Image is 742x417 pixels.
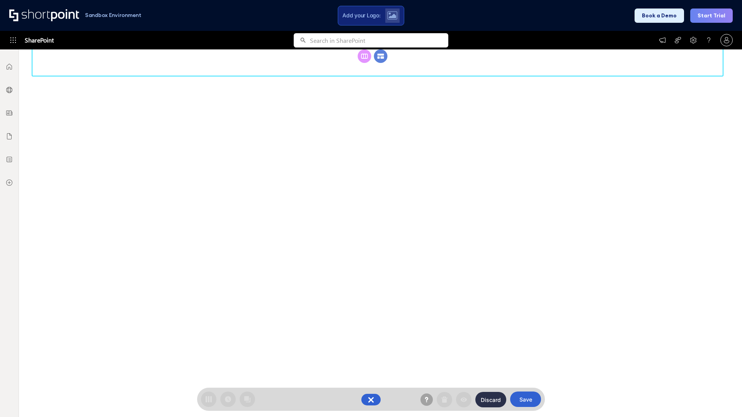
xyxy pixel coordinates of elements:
span: Add your Logo: [342,12,380,19]
img: Upload logo [387,11,397,20]
button: Book a Demo [635,8,684,23]
h1: Sandbox Environment [85,13,141,17]
button: Discard [475,392,506,407]
iframe: Chat Widget [703,380,742,417]
span: SharePoint [25,31,54,49]
input: Search in SharePoint [310,33,448,47]
button: Save [510,392,541,407]
button: Start Trial [690,8,733,23]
